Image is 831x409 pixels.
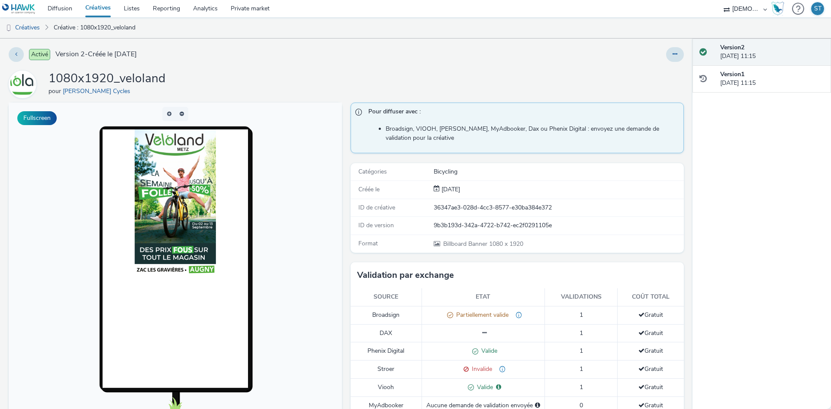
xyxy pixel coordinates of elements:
span: Valide [478,347,497,355]
span: 1 [580,329,583,337]
a: Créative : 1080x1920_veloland [49,17,140,38]
span: [DATE] [440,185,460,193]
img: undefined Logo [2,3,35,14]
img: dooh [4,24,13,32]
td: Phenix Digital [351,342,422,361]
div: 36347ae3-028d-4cc3-8577-e30ba384e372 [434,203,683,212]
th: Etat [422,288,544,306]
strong: Version 2 [720,43,744,52]
span: Gratuit [638,311,663,319]
h3: Validation par exchange [357,269,454,282]
span: 1080 x 1920 [442,240,523,248]
span: ID de créative [358,203,395,212]
span: Gratuit [638,383,663,391]
img: Stephane Gavillon Cycles [10,72,35,97]
a: [PERSON_NAME] Cycles [63,87,134,95]
span: Format [358,239,378,248]
span: 1 [580,347,583,355]
span: Pour diffuser avec : [368,107,675,119]
span: Gratuit [638,347,663,355]
h1: 1080x1920_veloland [48,71,165,87]
th: Validations [544,288,618,306]
strong: Version 1 [720,70,744,78]
img: Hawk Academy [771,2,784,16]
div: 9b3b193d-342a-4722-b742-ec2f0291105e [434,221,683,230]
td: Broadsign [351,306,422,324]
th: Coût total [618,288,684,306]
a: Hawk Academy [771,2,788,16]
span: Version 2 - Créée le [DATE] [55,49,137,59]
a: Stephane Gavillon Cycles [9,80,40,88]
li: Broadsign, VIOOH, [PERSON_NAME], MyAdbooker, Dax ou Phenix Digital : envoyez une demande de valid... [386,125,679,142]
span: Billboard Banner [443,240,489,248]
span: 1 [580,383,583,391]
div: [DATE] 11:15 [720,70,824,88]
div: Création 25 août 2025, 11:15 [440,185,460,194]
span: Invalide [469,365,492,373]
td: Stroer [351,360,422,378]
span: Gratuit [638,329,663,337]
div: [DATE] 11:15 [720,43,824,61]
td: DAX [351,324,422,342]
img: Advertisement preview [126,27,207,172]
button: Fullscreen [17,111,57,125]
td: Viooh [351,378,422,396]
th: Source [351,288,422,306]
span: Valide [474,383,493,391]
div: Bicycling [434,167,683,176]
span: Créée le [358,185,380,193]
span: Gratuit [638,365,663,373]
div: centre co concurrent [509,311,522,320]
span: ID de version [358,221,394,229]
div: Not found on SSP side [492,365,506,374]
span: pour [48,87,63,95]
span: 1 [580,311,583,319]
span: Catégories [358,167,387,176]
span: Activé [29,49,50,60]
span: Partiellement valide [453,311,509,319]
div: ST [814,2,821,15]
span: 1 [580,365,583,373]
